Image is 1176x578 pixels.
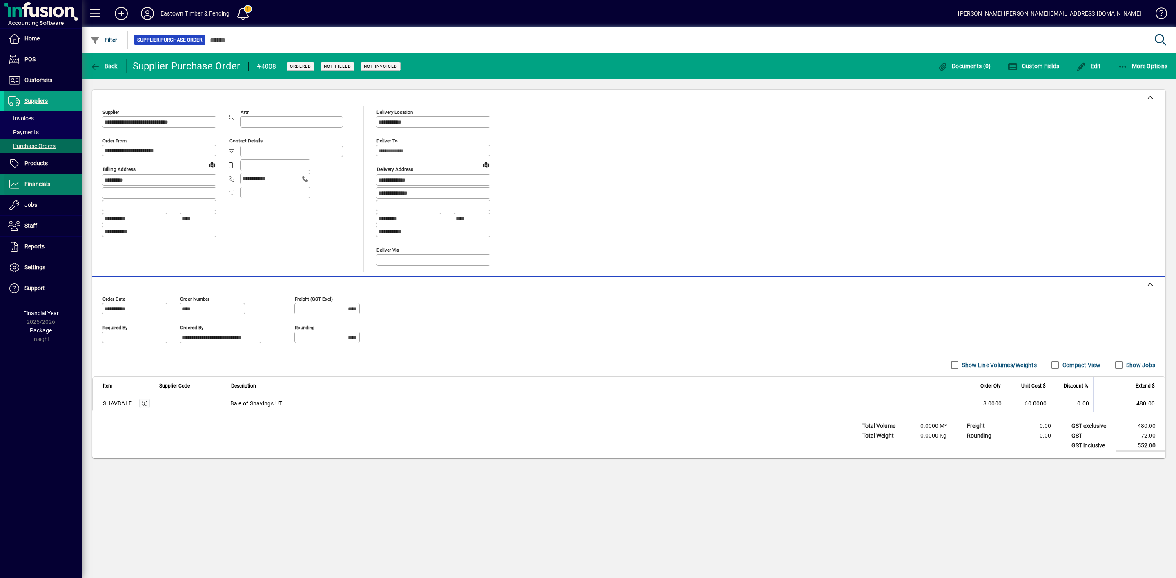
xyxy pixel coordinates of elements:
mat-label: Required by [102,324,127,330]
a: POS [4,49,82,70]
mat-label: Order date [102,296,125,301]
span: POS [24,56,36,62]
span: Discount % [1064,381,1088,390]
td: 480.00 [1116,421,1165,431]
span: Jobs [24,202,37,208]
mat-label: Delivery Location [376,109,413,115]
a: Customers [4,70,82,91]
a: Home [4,29,82,49]
td: Freight [963,421,1012,431]
td: Total Volume [858,421,907,431]
td: 0.0000 Kg [907,431,956,441]
span: Staff [24,222,37,229]
div: [PERSON_NAME] [PERSON_NAME][EMAIL_ADDRESS][DOMAIN_NAME] [958,7,1141,20]
td: Rounding [963,431,1012,441]
td: 72.00 [1116,431,1165,441]
td: 60.0000 [1006,395,1051,412]
span: Not Filled [324,64,351,69]
button: More Options [1116,59,1170,73]
td: 0.00 [1051,395,1093,412]
a: Staff [4,216,82,236]
mat-label: Order number [180,296,209,301]
label: Show Jobs [1125,361,1155,369]
div: SHAVBALE [103,399,132,407]
mat-label: Freight (GST excl) [295,296,333,301]
div: Eastown Timber & Fencing [160,7,229,20]
a: Purchase Orders [4,139,82,153]
span: Unit Cost $ [1021,381,1046,390]
mat-label: Ordered by [180,324,203,330]
span: Customers [24,77,52,83]
span: Settings [24,264,45,270]
button: Back [88,59,120,73]
span: Payments [8,129,39,135]
td: 0.00 [1012,431,1061,441]
span: Support [24,285,45,291]
a: Payments [4,125,82,139]
span: Financials [24,181,50,187]
span: Edit [1076,63,1101,69]
span: Package [30,327,52,334]
span: Supplier Code [159,381,190,390]
span: Reports [24,243,45,250]
a: Settings [4,257,82,278]
span: Item [103,381,113,390]
mat-label: Supplier [102,109,119,115]
span: Order Qty [980,381,1001,390]
span: Purchase Orders [8,143,56,149]
td: GST [1067,431,1116,441]
td: 8.0000 [973,395,1006,412]
mat-label: Rounding [295,324,314,330]
span: Suppliers [24,97,48,104]
span: Extend $ [1136,381,1155,390]
a: Invoices [4,111,82,125]
button: Add [108,6,134,21]
span: Filter [90,37,118,43]
mat-label: Deliver To [376,138,398,144]
a: View on map [479,158,492,171]
span: Description [231,381,256,390]
td: Total Weight [858,431,907,441]
button: Documents (0) [936,59,993,73]
a: Financials [4,174,82,195]
span: Back [90,63,118,69]
a: View on map [205,158,218,171]
button: Filter [88,33,120,47]
div: Supplier Purchase Order [133,60,241,73]
td: 0.00 [1012,421,1061,431]
button: Profile [134,6,160,21]
span: Custom Fields [1008,63,1059,69]
span: Financial Year [23,310,59,317]
a: Products [4,153,82,174]
span: Products [24,160,48,166]
button: Edit [1074,59,1103,73]
td: 480.00 [1093,395,1165,412]
span: Not Invoiced [364,64,397,69]
td: GST exclusive [1067,421,1116,431]
app-page-header-button: Back [82,59,127,73]
td: GST inclusive [1067,441,1116,451]
td: 0.0000 M³ [907,421,956,431]
button: Custom Fields [1006,59,1061,73]
mat-label: Attn [241,109,249,115]
span: Home [24,35,40,42]
a: Reports [4,237,82,257]
span: More Options [1118,63,1168,69]
span: Supplier Purchase Order [137,36,202,44]
a: Support [4,278,82,299]
a: Jobs [4,195,82,215]
span: Bale of Shavings UT [230,399,283,407]
mat-label: Order from [102,138,127,144]
span: Ordered [290,64,311,69]
mat-label: Deliver via [376,247,399,252]
span: Invoices [8,115,34,122]
label: Show Line Volumes/Weights [960,361,1037,369]
span: Documents (0) [938,63,991,69]
td: 552.00 [1116,441,1165,451]
a: Knowledge Base [1149,2,1166,28]
label: Compact View [1061,361,1100,369]
div: #4008 [257,60,276,73]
